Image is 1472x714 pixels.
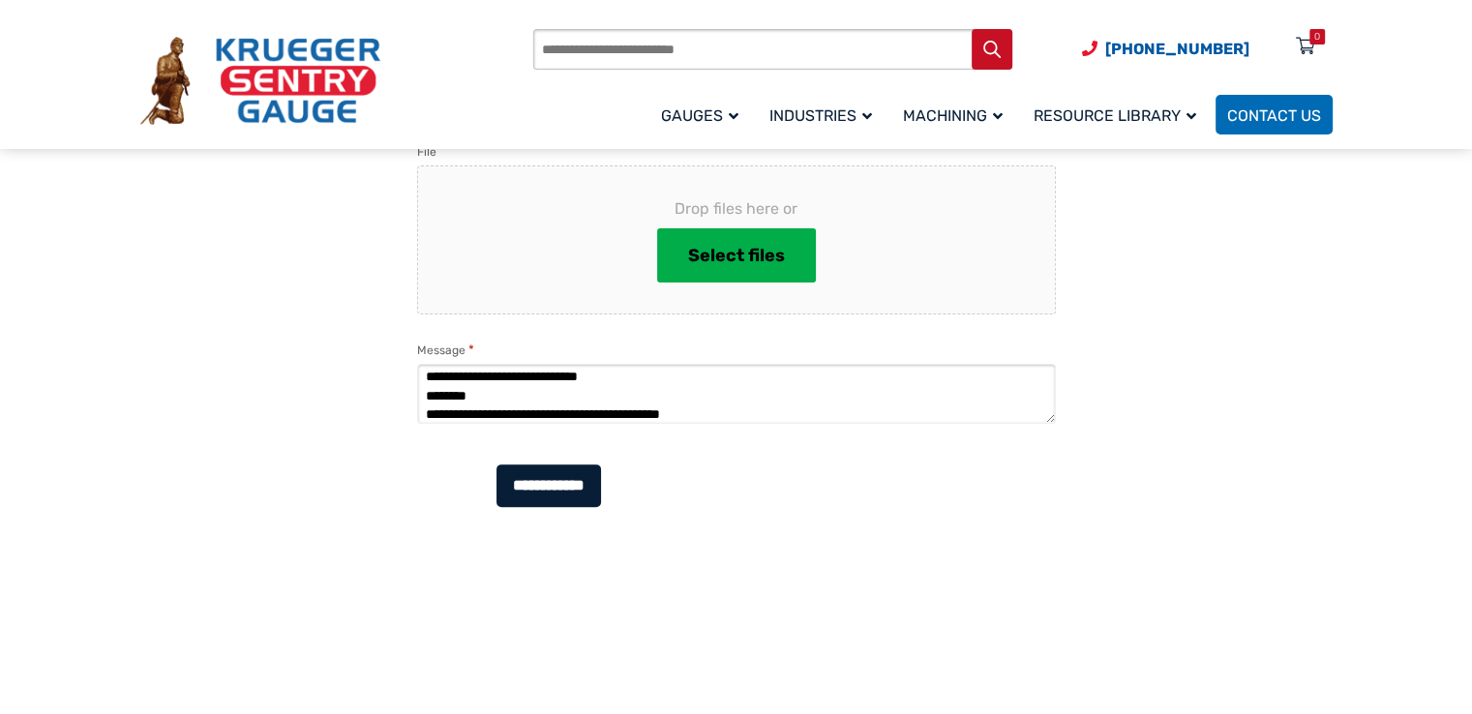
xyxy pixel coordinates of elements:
a: Resource Library [1022,92,1216,137]
a: Industries [758,92,891,137]
label: Message [417,341,474,360]
img: Krueger Sentry Gauge [140,37,380,126]
button: select files, file [657,228,816,283]
a: Phone Number (920) 434-8860 [1082,37,1249,61]
a: Machining [891,92,1022,137]
span: [PHONE_NUMBER] [1105,40,1249,58]
a: Contact Us [1216,95,1333,134]
span: Resource Library [1034,106,1196,125]
div: 0 [1314,29,1320,45]
span: Industries [769,106,872,125]
span: Machining [903,106,1003,125]
span: Gauges [661,106,738,125]
span: Drop files here or [449,197,1024,221]
a: Gauges [649,92,758,137]
span: Contact Us [1227,106,1321,125]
